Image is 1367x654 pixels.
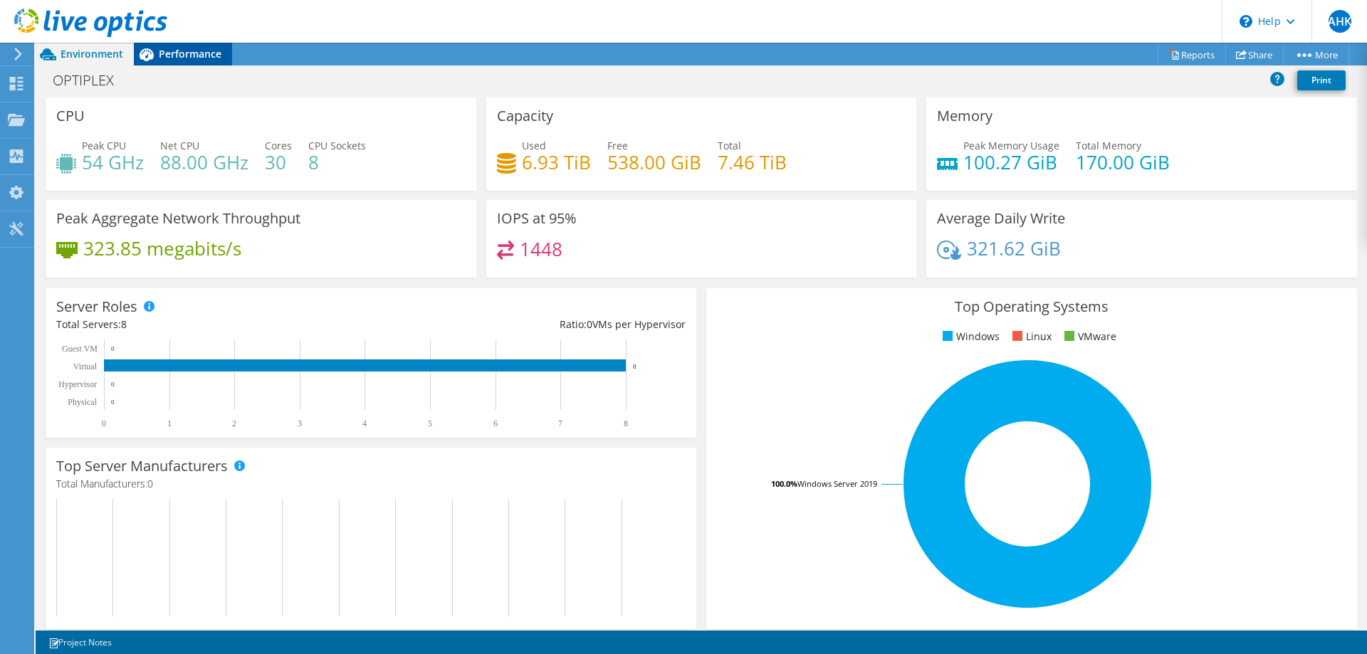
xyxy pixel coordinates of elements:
text: 0 [111,345,115,352]
h3: Peak Aggregate Network Throughput [56,211,300,226]
span: 0 [147,477,153,490]
text: 8 [624,418,628,428]
h3: Capacity [497,108,553,124]
span: Peak CPU [82,139,126,152]
h4: 54 GHz [82,154,144,170]
h4: 1448 [520,241,562,257]
text: Physical [68,397,97,407]
h3: Top Server Manufacturers [56,458,228,474]
h3: Average Daily Write [937,211,1065,226]
h4: 323.85 megabits/s [83,241,241,256]
h4: 170.00 GiB [1076,154,1170,170]
a: More [1283,43,1349,65]
span: Total Memory [1076,139,1141,152]
li: VMware [1061,329,1116,344]
span: Free [607,139,628,152]
svg: \n [1240,15,1252,28]
span: Cores [265,139,292,152]
h4: 538.00 GiB [607,154,701,170]
span: Performance [159,47,221,60]
text: 3 [298,418,302,428]
span: Net CPU [160,139,199,152]
span: CPU Sockets [308,139,366,152]
li: Linux [1009,329,1052,344]
h4: Total Manufacturers: [56,476,686,492]
h4: 321.62 GiB [967,241,1061,256]
h4: 88.00 GHz [160,154,248,170]
tspan: Windows Server 2019 [797,478,877,489]
a: Share [1225,43,1284,65]
h3: Memory [937,108,992,124]
text: 8 [633,363,637,370]
h3: CPU [56,108,85,124]
a: Print [1297,70,1346,90]
text: 0 [111,399,115,406]
h1: OPTIPLEX [46,73,136,88]
text: 0 [102,418,106,428]
div: Ratio: VMs per Hypervisor [371,317,686,332]
h4: 7.46 TiB [718,154,787,170]
text: 2 [232,418,236,428]
text: 4 [362,418,367,428]
text: Virtual [73,362,98,371]
text: Hypervisor [58,379,97,389]
h4: 6.93 TiB [522,154,591,170]
li: Windows [939,329,1000,344]
span: 0 [587,317,592,331]
a: Project Notes [38,633,122,651]
span: Peak Memory Usage [963,139,1059,152]
a: Reports [1158,43,1226,65]
text: 6 [493,418,498,428]
h4: 30 [265,154,292,170]
tspan: 100.0% [771,478,797,489]
text: 7 [558,418,562,428]
span: 8 [121,317,127,331]
h4: 8 [308,154,366,170]
h3: IOPS at 95% [497,211,577,226]
text: Guest VM [62,344,98,354]
h3: Top Operating Systems [717,299,1346,315]
span: Used [522,139,546,152]
span: Environment [61,47,123,60]
text: 5 [428,418,432,428]
text: 1 [167,418,172,428]
h3: Server Roles [56,299,137,315]
text: 0 [111,381,115,388]
span: Total [718,139,741,152]
span: AHK [1329,10,1351,33]
h4: 100.27 GiB [963,154,1059,170]
div: Total Servers: [56,317,371,332]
